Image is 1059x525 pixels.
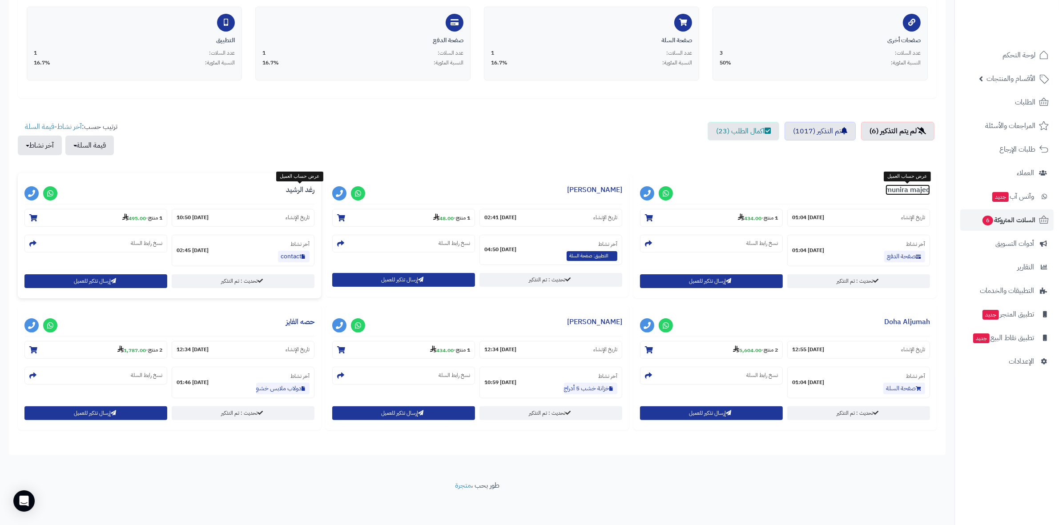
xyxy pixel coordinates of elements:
button: إرسال تذكير للعميل [640,274,783,288]
span: 16.7% [491,59,507,67]
a: أدوات التسويق [960,233,1054,254]
strong: [DATE] 10:59 [484,379,516,386]
div: صفحة السلة [491,36,692,45]
small: آخر نشاط [598,372,617,380]
section: 1 منتج-434.00 [332,341,475,359]
a: العملاء [960,162,1054,184]
span: جديد [982,310,999,320]
section: نسخ رابط السلة [332,367,475,385]
span: عدد السلات: [209,49,235,57]
span: طلبات الإرجاع [999,143,1035,156]
span: تطبيق نقاط البيع [972,332,1034,344]
div: عرض حساب العميل [884,172,931,181]
span: 6 [982,216,993,225]
a: الإعدادات [960,351,1054,372]
small: آخر نشاط [290,372,310,380]
span: المراجعات والأسئلة [985,120,1035,132]
section: نسخ رابط السلة [24,367,167,385]
strong: [DATE] 12:55 [792,346,824,353]
a: صفحة السلة [883,383,925,394]
strong: [DATE] 01:04 [792,379,824,386]
a: munira majed [886,184,930,195]
span: عدد السلات: [666,49,692,57]
strong: [DATE] 02:45 [177,247,209,254]
button: إرسال تذكير للعميل [24,406,167,420]
section: 2 منتج-1,787.00 [24,341,167,359]
a: تطبيق المتجرجديد [960,304,1054,325]
small: نسخ رابط السلة [439,240,470,247]
small: - [433,213,470,222]
div: التطبيق [34,36,235,45]
strong: [DATE] 04:50 [484,246,516,253]
span: النسبة المئوية: [662,59,692,67]
span: 3 [720,49,723,57]
small: تاريخ الإنشاء [901,214,925,221]
strong: 434.00 [430,346,454,354]
a: خزانة خشب 5 أدراج متعددة الاستخدام أبيض [564,383,617,394]
strong: 1 منتج [456,214,470,222]
section: 1 منتج-48.00 [332,209,475,227]
a: [PERSON_NAME] [567,184,622,195]
section: 2 منتج-5,604.00 [640,341,783,359]
small: تاريخ الإنشاء [593,214,617,221]
small: - [733,345,778,354]
a: المراجعات والأسئلة [960,115,1054,136]
span: 16.7% [34,59,50,67]
strong: 1 منتج [148,214,162,222]
small: نسخ رابط السلة [439,372,470,379]
strong: 1,787.00 [117,346,146,354]
strong: 5,604.00 [733,346,761,354]
strong: 1 منتج [764,214,778,222]
strong: [DATE] 02:41 [484,214,516,221]
span: 1 [34,49,37,57]
a: تحديث : تم التذكير [172,274,314,288]
span: السلات المتروكة [982,214,1035,226]
span: 16.7% [262,59,279,67]
strong: [DATE] 01:46 [177,379,209,386]
small: نسخ رابط السلة [746,240,778,247]
strong: [DATE] 01:04 [792,214,824,221]
a: contact [278,251,310,262]
img: logo-2.png [999,25,1051,44]
a: تحديث : تم التذكير [172,406,314,420]
span: تطبيق المتجر [982,308,1034,321]
small: - [738,213,778,222]
span: جديد [973,333,990,343]
strong: 2 منتج [148,346,162,354]
button: إرسال تذكير للعميل [640,406,783,420]
div: صفحات أخرى [720,36,921,45]
a: [PERSON_NAME] [567,317,622,327]
strong: 2 منتج [764,346,778,354]
span: النسبة المئوية: [434,59,463,67]
a: السلات المتروكة6 [960,209,1054,231]
strong: [DATE] 12:34 [484,346,516,353]
span: 50% [720,59,731,67]
strong: [DATE] 01:04 [792,247,824,254]
a: وآتس آبجديد [960,186,1054,207]
span: التطبيق: صفحة السلة [567,251,617,261]
button: إرسال تذكير للعميل [332,273,475,287]
a: قيمة السلة [25,121,54,132]
a: التطبيقات والخدمات [960,280,1054,301]
span: عدد السلات: [438,49,463,57]
a: حصه الفايز [286,317,314,327]
section: نسخ رابط السلة [640,367,783,385]
span: الأقسام والمنتجات [987,72,1035,85]
section: 1 منتج-434.00 [640,209,783,227]
a: صفحة الدفع [884,251,925,262]
a: تحديث : تم التذكير [479,406,622,420]
strong: 48.00 [433,214,454,222]
a: Doha Aljumah [884,317,930,327]
small: آخر نشاط [906,372,925,380]
small: آخر نشاط [906,240,925,248]
strong: 495.00 [122,214,146,222]
a: التقارير [960,256,1054,278]
div: Open Intercom Messenger [13,490,35,512]
a: اكمال الطلب (23) [708,122,779,140]
span: النسبة المئوية: [205,59,235,67]
small: نسخ رابط السلة [131,240,162,247]
span: التطبيقات والخدمات [980,285,1034,297]
small: آخر نشاط [598,240,617,248]
small: نسخ رابط السلة [131,372,162,379]
small: تاريخ الإنشاء [286,346,310,353]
